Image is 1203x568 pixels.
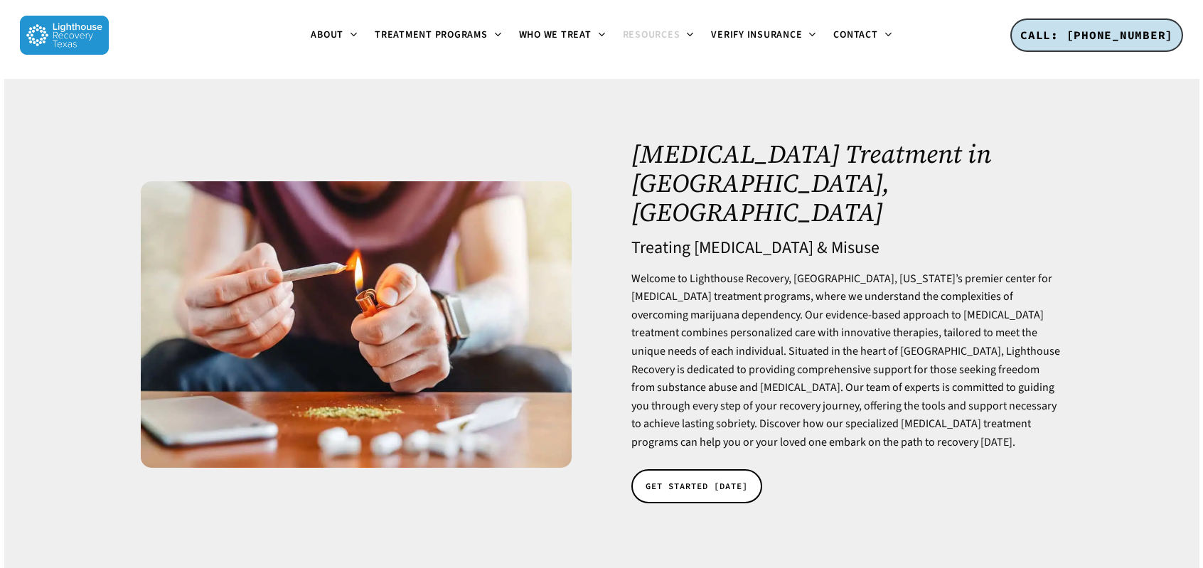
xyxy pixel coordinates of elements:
[614,30,703,41] a: Resources
[833,28,877,42] span: Contact
[1010,18,1183,53] a: CALL: [PHONE_NUMBER]
[20,16,109,55] img: Lighthouse Recovery Texas
[825,30,900,41] a: Contact
[646,479,748,493] span: GET STARTED [DATE]
[711,28,802,42] span: Verify Insurance
[1020,28,1173,42] span: CALL: [PHONE_NUMBER]
[623,28,680,42] span: Resources
[375,28,488,42] span: Treatment Programs
[631,469,762,503] a: GET STARTED [DATE]
[141,181,571,468] img: Canabis cigarrete and lighter in hand.
[510,30,614,41] a: Who We Treat
[702,30,825,41] a: Verify Insurance
[631,270,1062,452] p: Welcome to Lighthouse Recovery, [GEOGRAPHIC_DATA], [US_STATE]’s premier center for [MEDICAL_DATA]...
[302,30,366,41] a: About
[311,28,343,42] span: About
[631,139,1062,227] h1: [MEDICAL_DATA] Treatment in [GEOGRAPHIC_DATA], [GEOGRAPHIC_DATA]
[366,30,510,41] a: Treatment Programs
[519,28,592,42] span: Who We Treat
[631,239,1062,257] h4: Treating [MEDICAL_DATA] & Misuse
